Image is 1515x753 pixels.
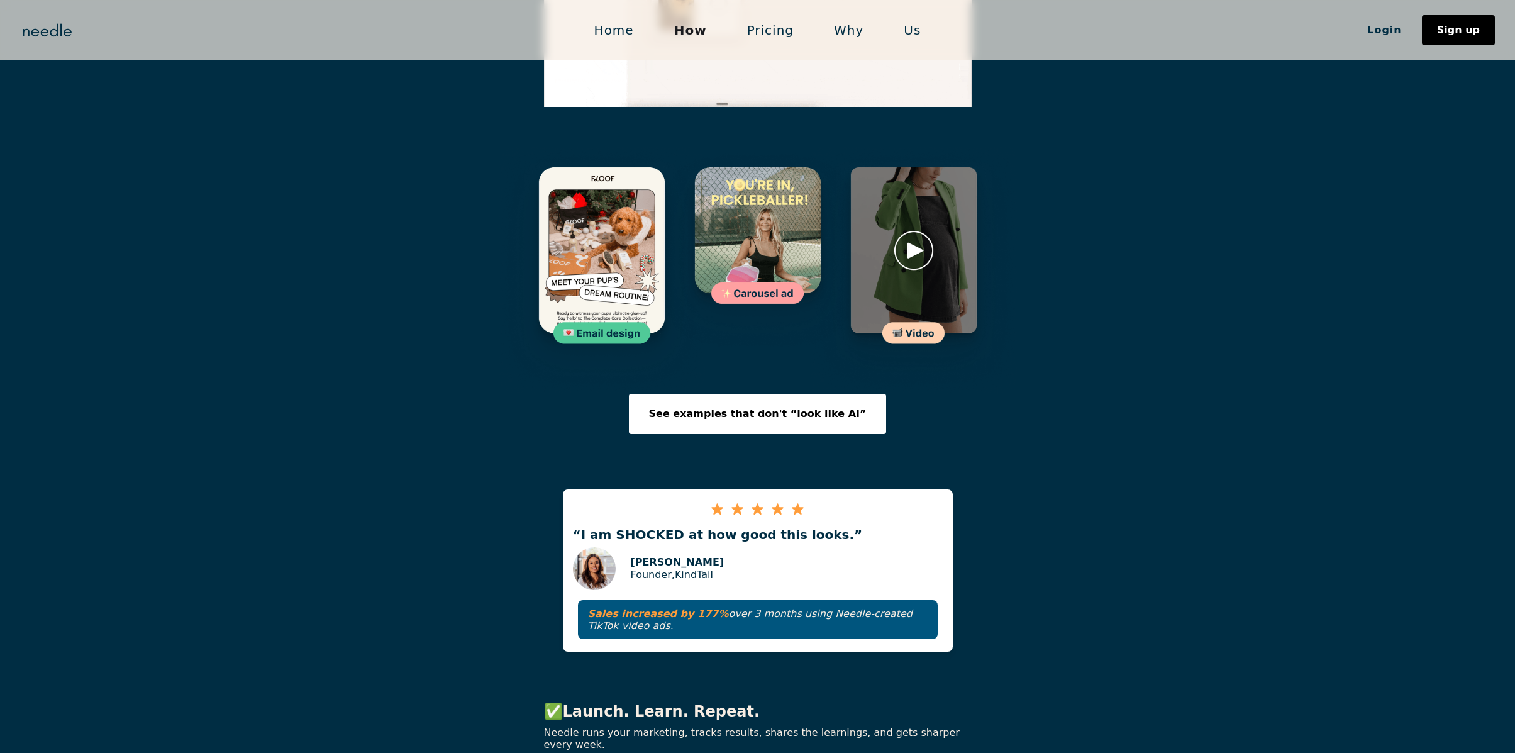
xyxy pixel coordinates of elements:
[1437,25,1480,35] div: Sign up
[574,17,654,43] a: Home
[588,608,928,632] p: over 3 months using Needle-created TikTok video ads.
[631,556,724,568] p: [PERSON_NAME]
[654,17,727,43] a: How
[563,527,953,542] p: “I am SHOCKED at how good this looks.”
[675,569,713,581] a: KindTail
[544,702,972,722] p: ✅
[1422,15,1495,45] a: Sign up
[649,409,867,419] div: See examples that don't “look like AI”
[884,17,941,43] a: Us
[544,727,972,750] p: Needle runs your marketing, tracks results, shares the learnings, and gets sharper every week.
[631,569,724,581] p: Founder,
[629,394,887,434] a: See examples that don't “look like AI”
[727,17,814,43] a: Pricing
[1347,20,1422,41] a: Login
[814,17,884,43] a: Why
[563,703,760,720] strong: Launch. Learn. Repeat.
[588,608,729,620] strong: Sales increased by 177%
